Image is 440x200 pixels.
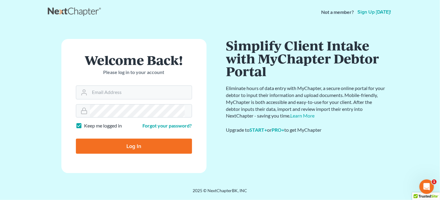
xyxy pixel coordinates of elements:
[321,9,354,16] strong: Not a member?
[419,179,434,194] iframe: Intercom live chat
[76,53,192,66] h1: Welcome Back!
[357,10,393,15] a: Sign up [DATE]!
[272,127,285,133] a: PRO+
[226,39,386,78] h1: Simplify Client Intake with MyChapter Debtor Portal
[76,69,192,76] p: Please log in to your account
[226,85,386,119] p: Eliminate hours of data entry with MyChapter, a secure online portal for your debtor to input the...
[291,113,315,118] a: Learn More
[226,127,386,134] div: Upgrade to or to get MyChapter
[432,179,437,184] span: 1
[250,127,267,133] a: START+
[90,86,192,99] input: Email Address
[76,139,192,154] input: Log In
[143,123,192,128] a: Forgot your password?
[48,188,393,198] div: 2025 © NextChapterBK, INC
[84,122,122,129] label: Keep me logged in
